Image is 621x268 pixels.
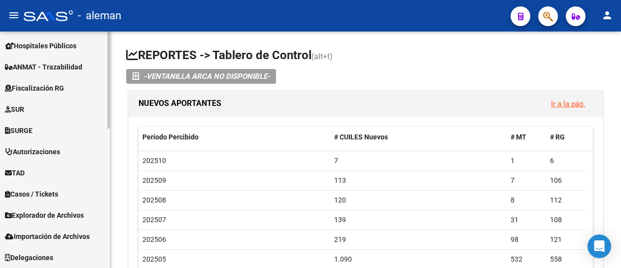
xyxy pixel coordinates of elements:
span: (alt+t) [311,52,333,61]
span: 202508 [142,196,166,204]
div: 121 [550,234,582,245]
div: 558 [550,254,582,265]
i: -VENTANILLA ARCA NO DISPONIBLE- [143,69,270,84]
datatable-header-cell: # MT [507,127,546,148]
div: 108 [550,214,582,226]
span: - aleman [78,5,121,27]
mat-icon: menu [8,9,20,21]
span: 202506 [142,235,166,243]
span: NUEVOS APORTANTES [138,99,221,108]
span: 202510 [142,157,166,165]
span: Fiscalización RG [5,83,64,94]
div: 1 [511,155,542,167]
span: # MT [511,133,526,141]
span: SURGE [5,125,33,136]
div: 7 [511,175,542,186]
div: 532 [511,254,542,265]
span: Delegaciones [5,252,53,263]
a: Ir a la pág. [551,100,585,108]
span: Hospitales Públicos [5,40,76,51]
div: 31 [511,214,542,226]
datatable-header-cell: # RG [546,127,586,148]
div: 1.090 [334,254,503,265]
span: # CUILES Nuevos [334,133,388,141]
datatable-header-cell: Período Percibido [138,127,330,148]
span: # RG [550,133,565,141]
button: Ir a la pág. [543,95,593,113]
div: 98 [511,234,542,245]
datatable-header-cell: # CUILES Nuevos [330,127,507,148]
span: Importación de Archivos [5,231,90,242]
div: 113 [334,175,503,186]
span: ANMAT - Trazabilidad [5,62,82,72]
span: Casos / Tickets [5,189,58,200]
span: 202509 [142,176,166,184]
div: 120 [334,195,503,206]
mat-icon: person [601,9,613,21]
span: 202507 [142,216,166,224]
span: Autorizaciones [5,146,60,157]
span: Período Percibido [142,133,199,141]
span: 202505 [142,255,166,263]
div: 8 [511,195,542,206]
button: -VENTANILLA ARCA NO DISPONIBLE- [126,69,276,84]
div: 139 [334,214,503,226]
div: 7 [334,155,503,167]
span: SUR [5,104,24,115]
span: TAD [5,167,25,178]
div: 112 [550,195,582,206]
h1: REPORTES -> Tablero de Control [126,47,605,65]
div: 6 [550,155,582,167]
div: 219 [334,234,503,245]
span: Explorador de Archivos [5,210,84,221]
div: Open Intercom Messenger [587,234,611,258]
div: 106 [550,175,582,186]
